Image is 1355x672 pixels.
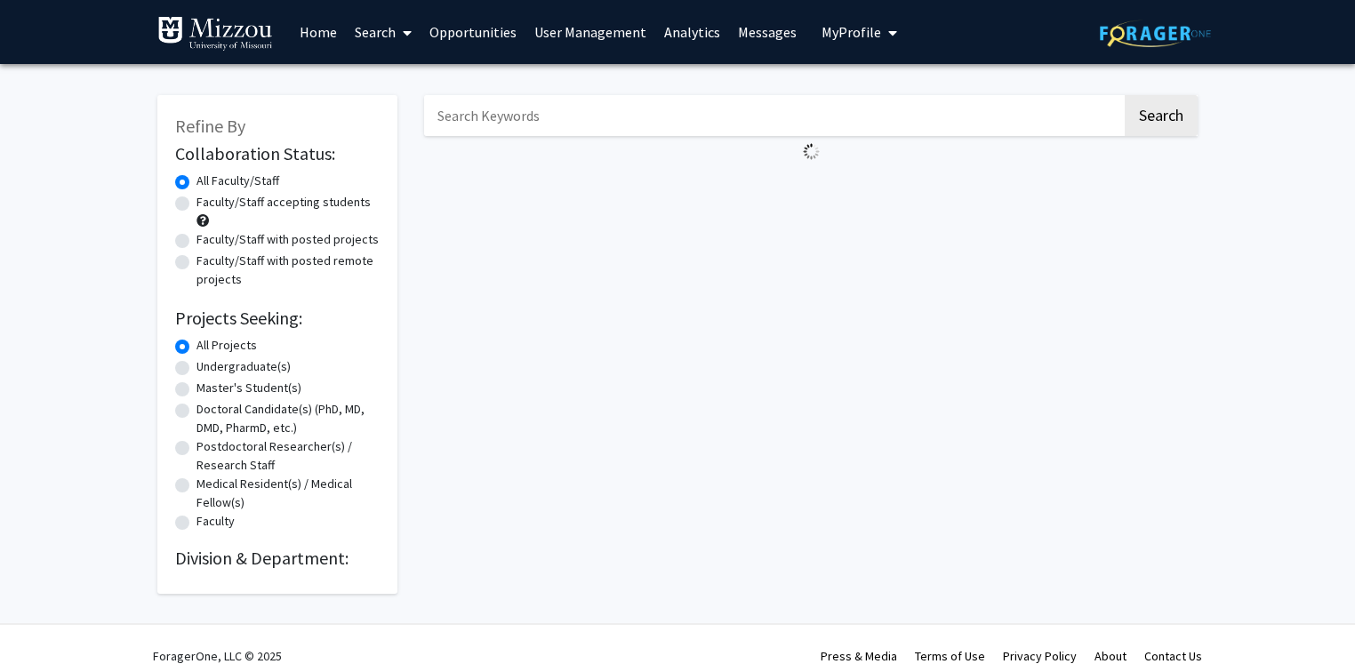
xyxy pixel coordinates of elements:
[821,648,897,664] a: Press & Media
[196,379,301,397] label: Master's Student(s)
[196,475,380,512] label: Medical Resident(s) / Medical Fellow(s)
[175,143,380,164] h2: Collaboration Status:
[196,336,257,355] label: All Projects
[196,400,380,437] label: Doctoral Candidate(s) (PhD, MD, DMD, PharmD, etc.)
[525,1,655,63] a: User Management
[13,592,76,659] iframe: Chat
[655,1,729,63] a: Analytics
[1100,20,1211,47] img: ForagerOne Logo
[1144,648,1202,664] a: Contact Us
[346,1,421,63] a: Search
[196,357,291,376] label: Undergraduate(s)
[796,136,827,167] img: Loading
[915,648,985,664] a: Terms of Use
[196,172,279,190] label: All Faculty/Staff
[196,230,379,249] label: Faculty/Staff with posted projects
[196,252,380,289] label: Faculty/Staff with posted remote projects
[175,308,380,329] h2: Projects Seeking:
[196,193,371,212] label: Faculty/Staff accepting students
[196,512,235,531] label: Faculty
[1125,95,1198,136] button: Search
[424,167,1198,208] nav: Page navigation
[424,95,1122,136] input: Search Keywords
[175,548,380,569] h2: Division & Department:
[1094,648,1126,664] a: About
[291,1,346,63] a: Home
[196,437,380,475] label: Postdoctoral Researcher(s) / Research Staff
[729,1,806,63] a: Messages
[822,23,881,41] span: My Profile
[421,1,525,63] a: Opportunities
[175,115,245,137] span: Refine By
[1003,648,1077,664] a: Privacy Policy
[157,16,273,52] img: University of Missouri Logo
